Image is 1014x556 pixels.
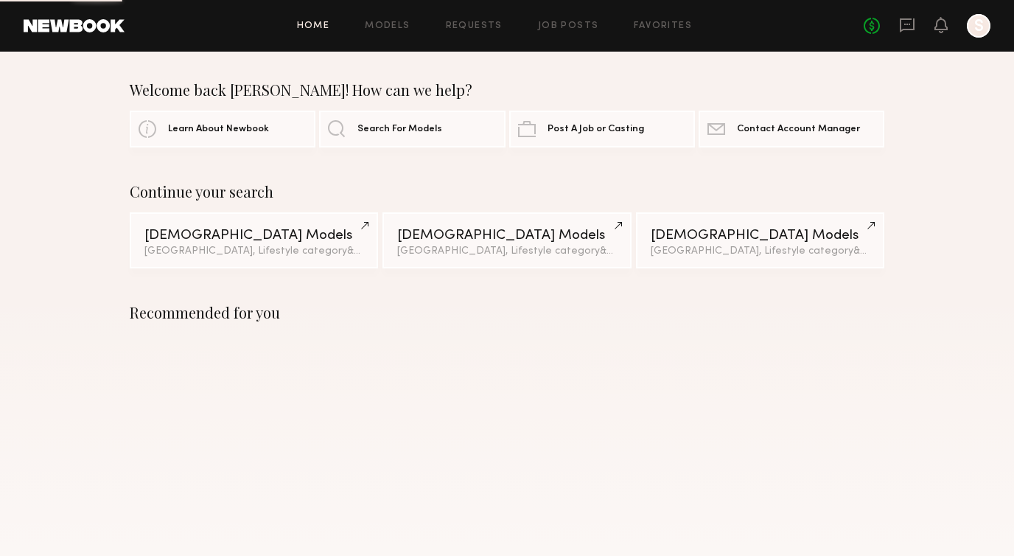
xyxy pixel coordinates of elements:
[357,125,442,134] span: Search For Models
[651,229,870,243] div: [DEMOGRAPHIC_DATA] Models
[699,111,884,147] a: Contact Account Manager
[651,246,870,257] div: [GEOGRAPHIC_DATA], Lifestyle category
[548,125,644,134] span: Post A Job or Casting
[636,212,884,268] a: [DEMOGRAPHIC_DATA] Models[GEOGRAPHIC_DATA], Lifestyle category&3other filters
[144,229,363,243] div: [DEMOGRAPHIC_DATA] Models
[967,14,990,38] a: S
[168,125,269,134] span: Learn About Newbook
[130,183,884,201] div: Continue your search
[130,212,378,268] a: [DEMOGRAPHIC_DATA] Models[GEOGRAPHIC_DATA], Lifestyle category&3other filters
[600,246,670,256] span: & 3 other filter s
[397,246,616,257] div: [GEOGRAPHIC_DATA], Lifestyle category
[538,21,599,31] a: Job Posts
[130,111,315,147] a: Learn About Newbook
[297,21,330,31] a: Home
[737,125,860,134] span: Contact Account Manager
[446,21,503,31] a: Requests
[509,111,695,147] a: Post A Job or Casting
[634,21,692,31] a: Favorites
[365,21,410,31] a: Models
[853,246,923,256] span: & 3 other filter s
[382,212,631,268] a: [DEMOGRAPHIC_DATA] Models[GEOGRAPHIC_DATA], Lifestyle category&3other filters
[130,304,884,322] div: Recommended for you
[144,246,363,257] div: [GEOGRAPHIC_DATA], Lifestyle category
[397,229,616,243] div: [DEMOGRAPHIC_DATA] Models
[319,111,505,147] a: Search For Models
[347,246,417,256] span: & 3 other filter s
[130,81,884,99] div: Welcome back [PERSON_NAME]! How can we help?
